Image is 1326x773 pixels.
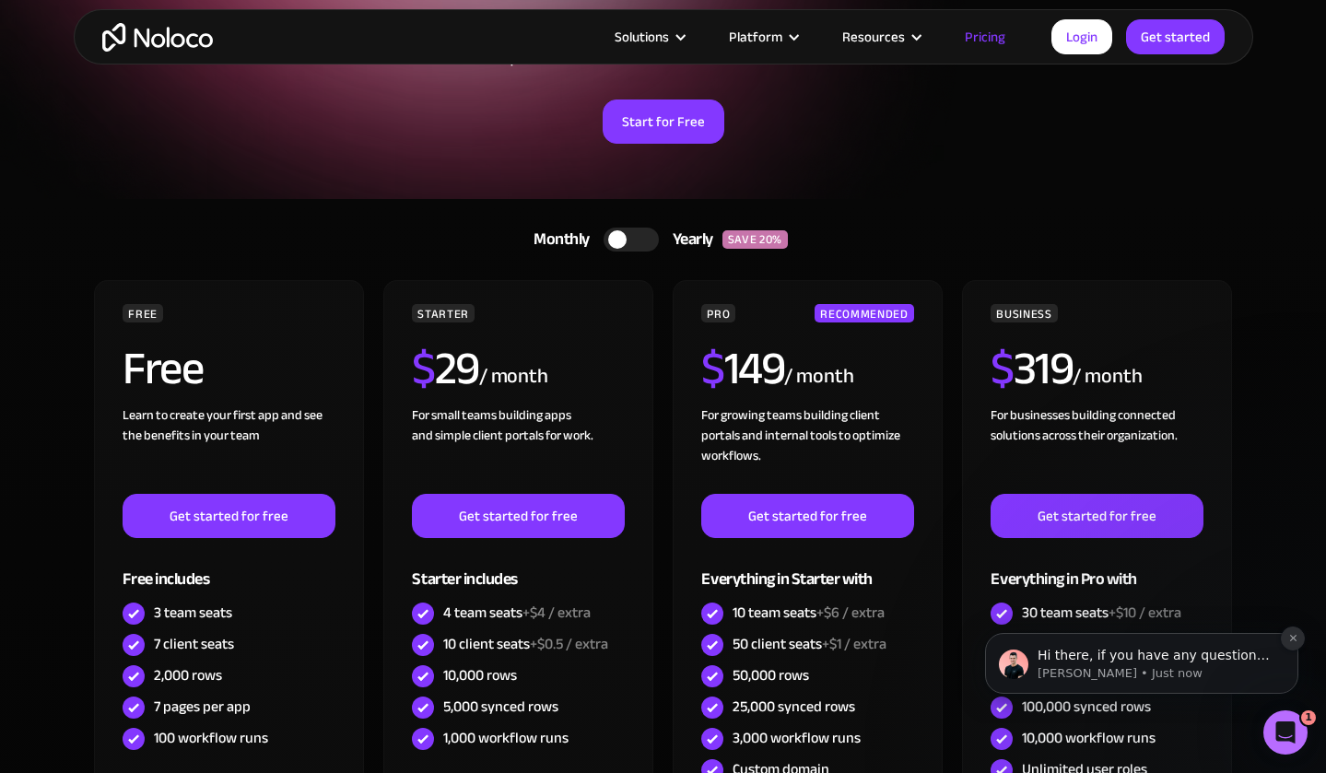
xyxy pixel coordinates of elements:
span: +$4 / extra [522,599,591,627]
div: RECOMMENDED [815,304,913,322]
h2: 29 [412,346,479,392]
a: Pricing [942,25,1028,49]
span: +$1 / extra [822,630,886,658]
a: Get started for free [412,494,624,538]
h2: 319 [991,346,1073,392]
iframe: Intercom notifications message [957,517,1326,723]
span: +$0.5 / extra [530,630,608,658]
div: 7 client seats [154,634,234,654]
div: 1,000 workflow runs [443,728,569,748]
div: 3,000 workflow runs [733,728,861,748]
div: For businesses building connected solutions across their organization. ‍ [991,405,1203,494]
div: Free includes [123,538,334,598]
div: 5,000 synced rows [443,697,558,717]
div: BUSINESS [991,304,1057,322]
div: Everything in Starter with [701,538,913,598]
span: 1 [1301,710,1316,725]
div: / month [479,362,548,392]
div: Resources [842,25,905,49]
div: PRO [701,304,735,322]
div: 2,000 rows [154,665,222,685]
a: Login [1051,19,1112,54]
div: / month [1073,362,1142,392]
div: For growing teams building client portals and internal tools to optimize workflows. [701,405,913,494]
div: 10 client seats [443,634,608,654]
span: $ [412,325,435,412]
a: home [102,23,213,52]
a: Get started for free [123,494,334,538]
a: Get started for free [701,494,913,538]
h2: 149 [701,346,784,392]
div: Platform [706,25,819,49]
div: STARTER [412,304,474,322]
div: SAVE 20% [722,230,788,249]
button: Dismiss notification [323,110,347,134]
div: message notification from Darragh, Just now. Hi there, if you have any questions about our pricin... [28,116,341,177]
div: 3 team seats [154,603,232,623]
p: Hi there, if you have any questions about our pricing, just let us know! [GEOGRAPHIC_DATA] [80,130,318,148]
p: Message from Darragh, sent Just now [80,148,318,165]
div: FREE [123,304,163,322]
div: 7 pages per app [154,697,251,717]
div: 10,000 rows [443,665,517,685]
div: Monthly [510,226,604,253]
a: Start for Free [603,100,724,144]
div: Resources [819,25,942,49]
div: Yearly [659,226,722,253]
div: 50,000 rows [733,665,809,685]
div: 25,000 synced rows [733,697,855,717]
div: Learn to create your first app and see the benefits in your team ‍ [123,405,334,494]
div: / month [784,362,853,392]
a: Get started [1126,19,1225,54]
span: $ [701,325,724,412]
a: Get started for free [991,494,1203,538]
div: 10 team seats [733,603,885,623]
div: 100 workflow runs [154,728,268,748]
div: 50 client seats [733,634,886,654]
div: Solutions [615,25,669,49]
h2: Free [123,346,203,392]
img: Profile image for Darragh [41,133,71,162]
div: 4 team seats [443,603,591,623]
div: Starter includes [412,538,624,598]
div: Solutions [592,25,706,49]
span: +$6 / extra [816,599,885,627]
iframe: Intercom live chat [1263,710,1308,755]
div: For small teams building apps and simple client portals for work. ‍ [412,405,624,494]
div: 10,000 workflow runs [1022,728,1156,748]
div: Platform [729,25,782,49]
span: $ [991,325,1014,412]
